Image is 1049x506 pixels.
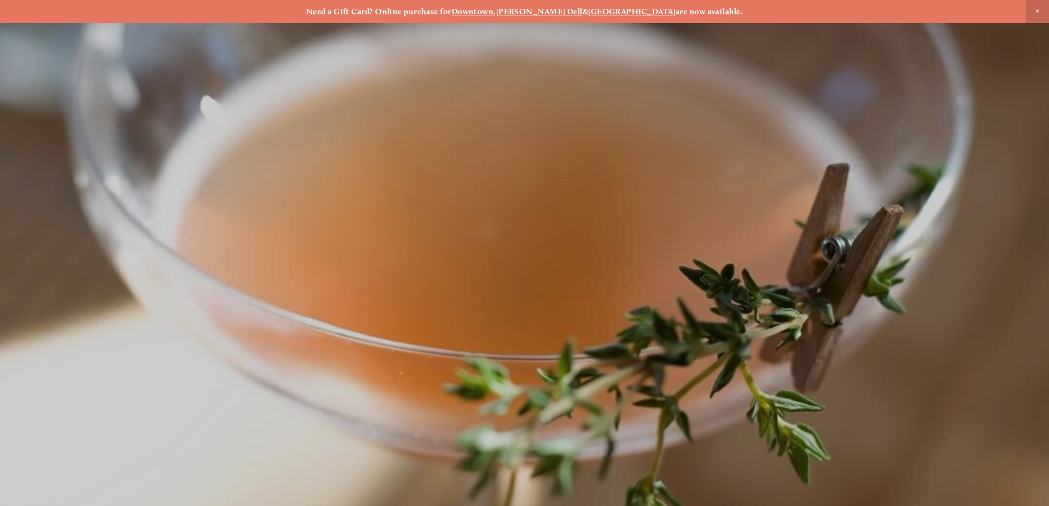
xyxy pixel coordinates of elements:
strong: , [493,7,496,17]
a: [PERSON_NAME] Dell [496,7,583,17]
strong: & [583,7,588,17]
a: Downtown [452,7,494,17]
strong: Need a Gift Card? Online purchase for [306,7,452,17]
strong: are now available. [676,7,743,17]
a: [GEOGRAPHIC_DATA] [588,7,676,17]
